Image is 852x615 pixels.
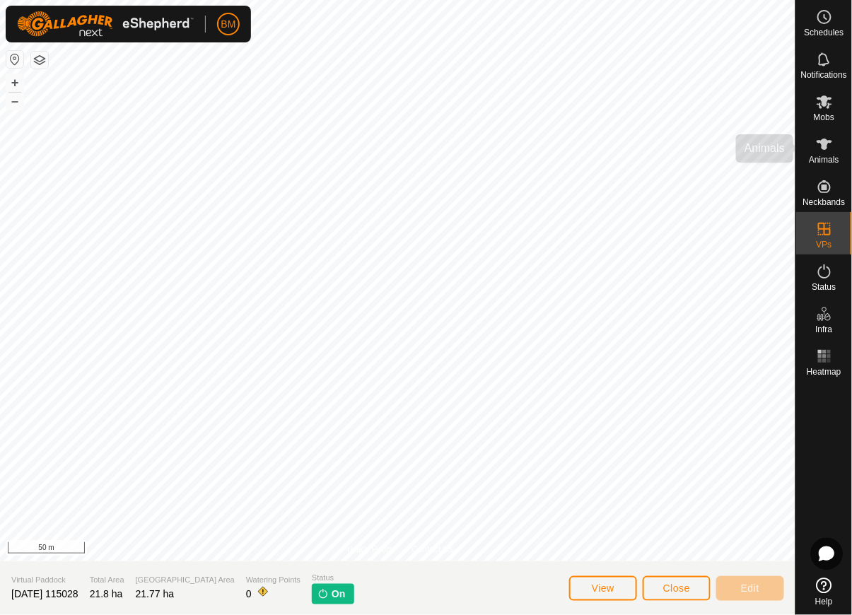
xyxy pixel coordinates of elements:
[412,543,453,556] a: Contact Us
[716,576,784,601] button: Edit
[90,588,123,599] span: 21.8 ha
[221,17,236,32] span: BM
[796,572,852,611] a: Help
[809,156,839,164] span: Animals
[6,51,23,68] button: Reset Map
[814,113,834,122] span: Mobs
[815,325,832,334] span: Infra
[317,588,329,599] img: turn-on
[136,588,175,599] span: 21.77 ha
[11,574,78,586] span: Virtual Paddock
[804,28,844,37] span: Schedules
[803,198,845,206] span: Neckbands
[31,52,48,69] button: Map Layers
[643,576,711,601] button: Close
[17,11,194,37] img: Gallagher Logo
[569,576,637,601] button: View
[807,368,841,376] span: Heatmap
[6,74,23,91] button: +
[246,588,252,599] span: 0
[332,587,345,602] span: On
[11,588,78,599] span: [DATE] 115028
[812,283,836,291] span: Status
[815,597,833,606] span: Help
[6,93,23,110] button: –
[816,240,831,249] span: VPs
[90,574,124,586] span: Total Area
[663,582,690,594] span: Close
[246,574,300,586] span: Watering Points
[136,574,235,586] span: [GEOGRAPHIC_DATA] Area
[312,572,354,584] span: Status
[592,582,614,594] span: View
[741,582,759,594] span: Edit
[342,543,395,556] a: Privacy Policy
[801,71,847,79] span: Notifications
